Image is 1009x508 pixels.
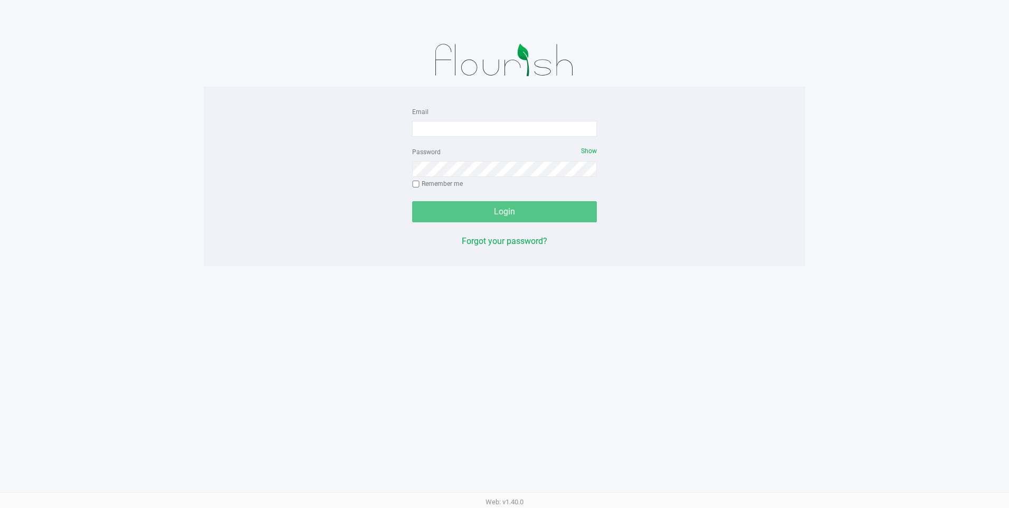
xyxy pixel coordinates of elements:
label: Remember me [412,179,463,189]
span: Web: v1.40.0 [486,498,523,506]
label: Password [412,147,441,157]
span: Show [581,147,597,155]
label: Email [412,107,429,117]
input: Remember me [412,181,420,188]
button: Forgot your password? [462,235,547,248]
